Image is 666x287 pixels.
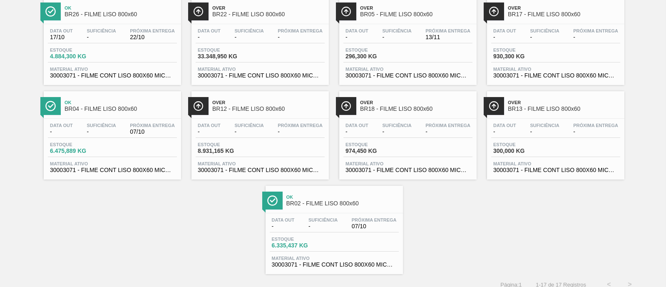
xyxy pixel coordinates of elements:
span: Suficiência [382,28,411,33]
span: Suficiência [308,217,338,222]
img: Ícone [341,101,351,111]
span: Próxima Entrega [130,123,175,128]
span: Estoque [198,47,256,52]
span: Suficiência [382,123,411,128]
span: Material ativo [198,67,323,72]
span: 30003071 - FILME CONT LISO 800X60 MICRAS [345,72,470,79]
img: Ícone [193,6,204,17]
span: Data out [272,217,295,222]
span: Suficiência [234,123,263,128]
span: - [198,34,221,40]
span: 22/10 [130,34,175,40]
span: Ok [65,5,177,10]
span: 07/10 [130,129,175,135]
span: - [530,129,559,135]
span: 30003071 - FILME CONT LISO 800X60 MICRAS [50,72,175,79]
span: 17/10 [50,34,73,40]
span: Data out [50,123,73,128]
span: Over [212,100,325,105]
span: Ok [286,195,399,200]
span: 30003071 - FILME CONT LISO 800X60 MICRAS [198,72,323,79]
img: Ícone [193,101,204,111]
img: Ícone [45,101,56,111]
img: Ícone [267,195,278,206]
span: Material ativo [345,67,470,72]
span: Estoque [345,142,404,147]
span: - [50,129,73,135]
span: 974,450 KG [345,148,404,154]
span: - [272,223,295,230]
span: Estoque [50,142,108,147]
span: BR17 - FILME LISO 800x60 [508,11,620,17]
img: Ícone [489,6,499,17]
span: 6.335,437 KG [272,242,330,249]
span: - [198,129,221,135]
span: 30003071 - FILME CONT LISO 800X60 MICRAS [345,167,470,173]
span: Material ativo [50,161,175,166]
span: Próxima Entrega [425,28,470,33]
img: Ícone [45,6,56,17]
span: Estoque [345,47,404,52]
span: Material ativo [272,256,397,261]
span: - [493,34,516,40]
span: Próxima Entrega [573,123,618,128]
span: - [87,34,116,40]
span: Data out [198,123,221,128]
span: Data out [345,28,368,33]
a: ÍconeOverBR18 - FILME LISO 800x60Data out-Suficiência-Próxima Entrega-Estoque974,450 KGMaterial a... [333,85,481,180]
span: - [345,34,368,40]
span: Suficiência [87,28,116,33]
span: - [530,34,559,40]
span: 30003071 - FILME CONT LISO 800X60 MICRAS [198,167,323,173]
span: - [493,129,516,135]
span: Próxima Entrega [130,28,175,33]
span: - [425,129,470,135]
span: Próxima Entrega [278,28,323,33]
span: Over [360,5,472,10]
span: 4.884,300 KG [50,53,108,60]
a: ÍconeOverBR12 - FILME LISO 800x60Data out-Suficiência-Próxima Entrega-Estoque8.931,165 KGMaterial... [185,85,333,180]
span: - [573,129,618,135]
span: BR04 - FILME LISO 800x60 [65,106,177,112]
span: - [382,129,411,135]
span: BR13 - FILME LISO 800x60 [508,106,620,112]
span: Material ativo [493,67,618,72]
span: 296,300 KG [345,53,404,60]
span: - [278,129,323,135]
span: Over [212,5,325,10]
span: 8.931,165 KG [198,148,256,154]
span: 930,300 KG [493,53,552,60]
span: - [234,34,263,40]
span: Over [360,100,472,105]
span: BR26 - FILME LISO 800x60 [65,11,177,17]
span: Estoque [493,47,552,52]
span: Suficiência [530,123,559,128]
span: Over [508,5,620,10]
span: Estoque [493,142,552,147]
span: BR18 - FILME LISO 800x60 [360,106,472,112]
span: BR12 - FILME LISO 800x60 [212,106,325,112]
span: 07/10 [352,223,397,230]
a: ÍconeOverBR13 - FILME LISO 800x60Data out-Suficiência-Próxima Entrega-Estoque300,000 KGMaterial a... [481,85,629,180]
span: Data out [345,123,368,128]
a: ÍconeOkBR04 - FILME LISO 800x60Data out-Suficiência-Próxima Entrega07/10Estoque6.475,889 KGMateri... [37,85,185,180]
span: Próxima Entrega [352,217,397,222]
span: Estoque [272,237,330,242]
span: - [345,129,368,135]
img: Ícone [489,101,499,111]
span: Estoque [50,47,108,52]
span: Material ativo [198,161,323,166]
span: - [278,34,323,40]
span: Ok [65,100,177,105]
span: Material ativo [493,161,618,166]
span: 33.348,950 KG [198,53,256,60]
span: BR02 - FILME LISO 800x60 [286,200,399,207]
span: Over [508,100,620,105]
span: Próxima Entrega [278,123,323,128]
a: ÍconeOkBR02 - FILME LISO 800x60Data out-Suficiência-Próxima Entrega07/10Estoque6.335,437 KGMateri... [259,180,407,274]
span: - [87,129,116,135]
span: Suficiência [530,28,559,33]
span: 30003071 - FILME CONT LISO 800X60 MICRAS [493,167,618,173]
span: Suficiência [234,28,263,33]
span: 30003071 - FILME CONT LISO 800X60 MICRAS [493,72,618,79]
